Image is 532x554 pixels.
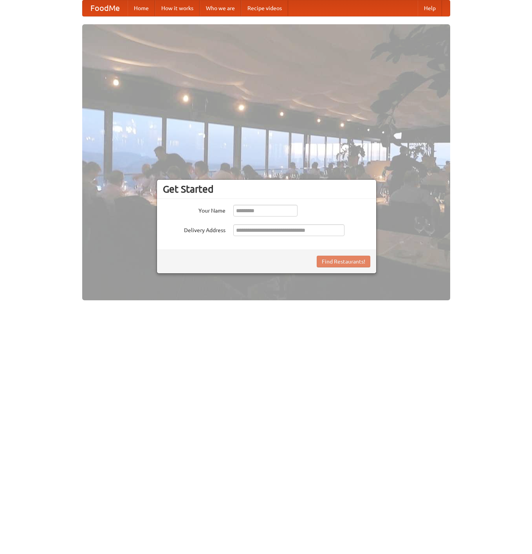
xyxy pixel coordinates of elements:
[200,0,241,16] a: Who we are
[83,0,128,16] a: FoodMe
[418,0,442,16] a: Help
[155,0,200,16] a: How it works
[241,0,288,16] a: Recipe videos
[163,183,370,195] h3: Get Started
[317,256,370,267] button: Find Restaurants!
[128,0,155,16] a: Home
[163,205,225,215] label: Your Name
[163,224,225,234] label: Delivery Address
